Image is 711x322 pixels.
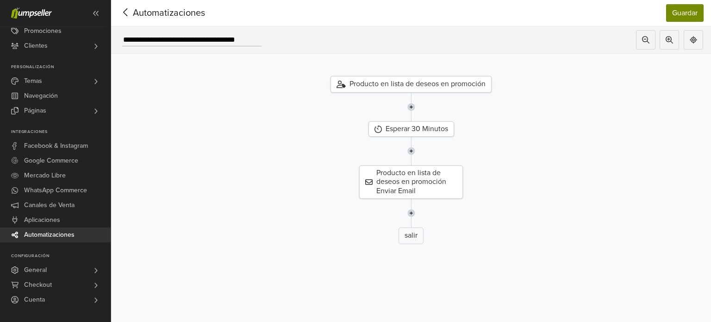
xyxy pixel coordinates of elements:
span: Mercado Libre [24,168,66,183]
span: Canales de Venta [24,198,75,213]
span: Facebook & Instagram [24,139,88,153]
span: Checkout [24,278,52,292]
span: Aplicaciones [24,213,60,227]
div: Esperar 30 Minutos [368,121,454,137]
span: Páginas [24,103,46,118]
p: Configuración [11,253,111,259]
span: Temas [24,74,42,88]
span: General [24,263,47,278]
img: line-7960e5f4d2b50ad2986e.svg [407,93,415,121]
p: Personalización [11,64,111,70]
span: Google Commerce [24,153,78,168]
div: Producto en lista de deseos en promoción [331,76,492,93]
span: Automatizaciones [24,227,75,242]
span: Cuenta [24,292,45,307]
div: Producto en lista de deseos en promoción Enviar Email [359,165,463,199]
span: Clientes [24,38,48,53]
span: Navegación [24,88,58,103]
p: Integraciones [11,129,111,135]
span: WhatsApp Commerce [24,183,87,198]
button: Guardar [666,4,704,22]
div: salir [399,227,424,244]
span: Promociones [24,24,62,38]
img: line-7960e5f4d2b50ad2986e.svg [407,137,415,165]
img: line-7960e5f4d2b50ad2986e.svg [407,199,415,227]
span: Automatizaciones [118,6,191,20]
